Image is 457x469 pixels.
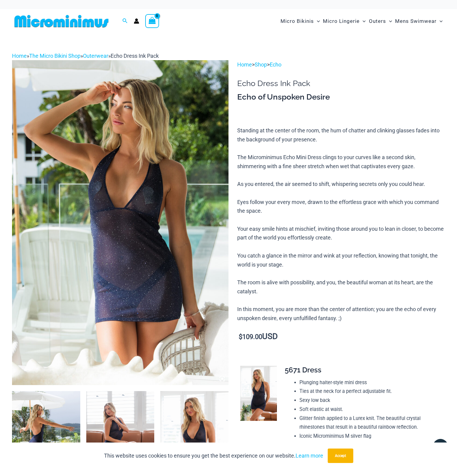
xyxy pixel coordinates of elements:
[237,60,445,69] p: > >
[237,126,445,322] p: Standing at the center of the room, the hum of chatter and clinking glasses fades into the backgr...
[237,92,445,102] h3: Echo of Unspoken Desire
[104,451,323,460] p: This website uses cookies to ensure you get the best experience on our website.
[279,12,321,30] a: Micro BikinisMenu ToggleMenu Toggle
[281,14,314,29] span: Micro Bikinis
[299,396,440,405] li: Sexy low back
[369,14,386,29] span: Outers
[237,79,445,88] h1: Echo Dress Ink Pack
[299,378,440,387] li: Plunging halter-style mini dress
[255,61,267,68] a: Shop
[12,60,228,385] img: Echo Ink 5671 Dress 682 Thong
[29,53,81,59] a: The Micro Bikini Shop
[239,333,242,341] span: $
[296,452,323,459] a: Learn more
[145,14,159,28] a: View Shopping Cart, empty
[323,14,360,29] span: Micro Lingerie
[122,17,128,25] a: Search icon link
[386,14,392,29] span: Menu Toggle
[321,12,367,30] a: Micro LingerieMenu ToggleMenu Toggle
[134,18,139,24] a: Account icon link
[299,387,440,396] li: Ties at the neck for a perfect adjustable fit.
[237,332,445,341] p: USD
[314,14,320,29] span: Menu Toggle
[111,53,159,59] span: Echo Dress Ink Pack
[394,12,444,30] a: Mens SwimwearMenu ToggleMenu Toggle
[278,11,445,31] nav: Site Navigation
[395,14,437,29] span: Mens Swimwear
[83,53,108,59] a: Outerwear
[328,449,353,463] button: Accept
[299,432,440,441] li: Iconic Microminimus M silver flag
[239,333,262,341] bdi: 109.00
[270,61,281,68] a: Echo
[12,53,27,59] a: Home
[299,405,440,414] li: Soft elastic at waist.
[367,12,394,30] a: OutersMenu ToggleMenu Toggle
[437,14,443,29] span: Menu Toggle
[360,14,366,29] span: Menu Toggle
[285,366,321,374] span: 5671 Dress
[237,61,252,68] a: Home
[12,53,159,59] span: » » »
[12,14,111,28] img: MM SHOP LOGO FLAT
[299,414,440,432] li: Glitter finish applied to a Lurex knit. The beautiful crystal rhinestones that result in a beauti...
[240,366,277,421] img: Echo Ink 5671 Dress 682 Thong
